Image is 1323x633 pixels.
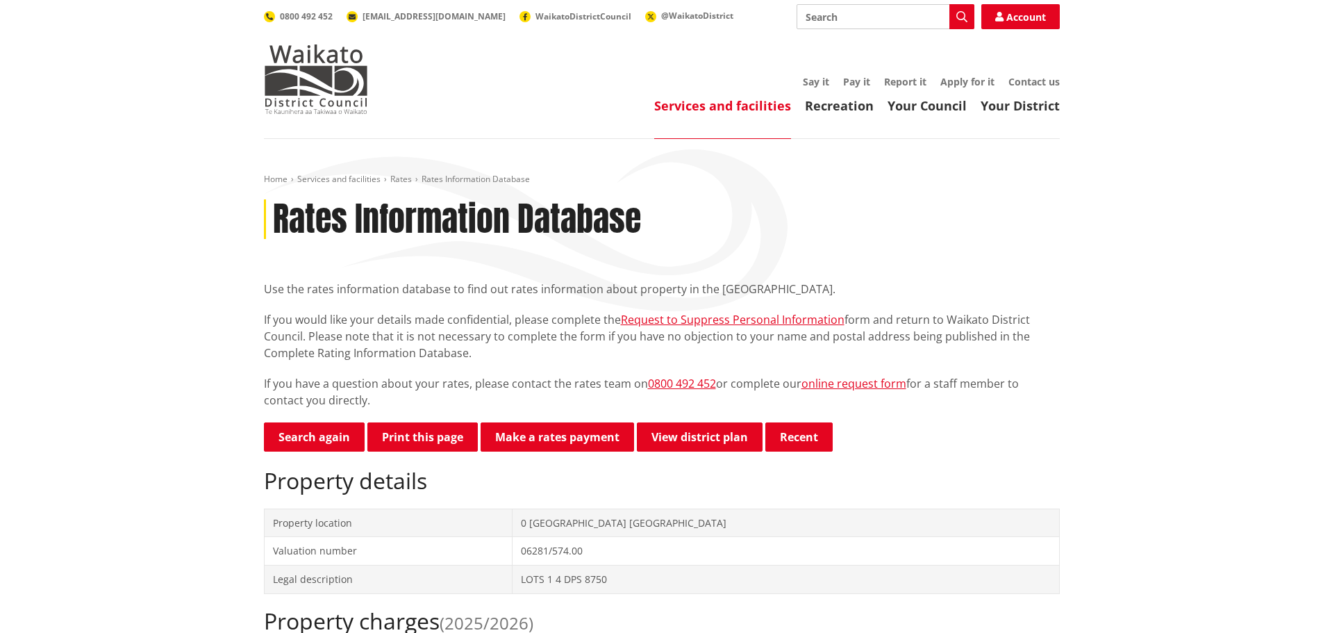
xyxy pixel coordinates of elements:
[621,312,844,327] a: Request to Suppress Personal Information
[513,537,1059,566] td: 06281/574.00
[981,97,1060,114] a: Your District
[654,97,791,114] a: Services and facilities
[422,173,530,185] span: Rates Information Database
[513,565,1059,593] td: LOTS 1 4 DPS 8750
[637,422,763,452] a: View district plan
[264,281,1060,297] p: Use the rates information database to find out rates information about property in the [GEOGRAPHI...
[264,422,365,452] a: Search again
[797,4,974,29] input: Search input
[801,376,906,391] a: online request form
[805,97,874,114] a: Recreation
[367,422,478,452] button: Print this page
[264,44,368,114] img: Waikato District Council - Te Kaunihera aa Takiwaa o Waikato
[264,10,333,22] a: 0800 492 452
[264,509,513,537] td: Property location
[347,10,506,22] a: [EMAIL_ADDRESS][DOMAIN_NAME]
[884,75,926,88] a: Report it
[1008,75,1060,88] a: Contact us
[264,537,513,566] td: Valuation number
[273,199,641,240] h1: Rates Information Database
[765,422,833,452] button: Recent
[297,173,381,185] a: Services and facilities
[981,4,1060,29] a: Account
[264,468,1060,494] h2: Property details
[648,376,716,391] a: 0800 492 452
[264,565,513,593] td: Legal description
[513,509,1059,537] td: 0 [GEOGRAPHIC_DATA] [GEOGRAPHIC_DATA]
[280,10,333,22] span: 0800 492 452
[843,75,870,88] a: Pay it
[645,10,733,22] a: @WaikatoDistrict
[264,173,288,185] a: Home
[519,10,631,22] a: WaikatoDistrictCouncil
[888,97,967,114] a: Your Council
[363,10,506,22] span: [EMAIL_ADDRESS][DOMAIN_NAME]
[940,75,995,88] a: Apply for it
[390,173,412,185] a: Rates
[535,10,631,22] span: WaikatoDistrictCouncil
[264,375,1060,409] p: If you have a question about your rates, please contact the rates team on or complete our for a s...
[481,422,634,452] a: Make a rates payment
[661,10,733,22] span: @WaikatoDistrict
[803,75,829,88] a: Say it
[264,311,1060,361] p: If you would like your details made confidential, please complete the form and return to Waikato ...
[264,174,1060,186] nav: breadcrumb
